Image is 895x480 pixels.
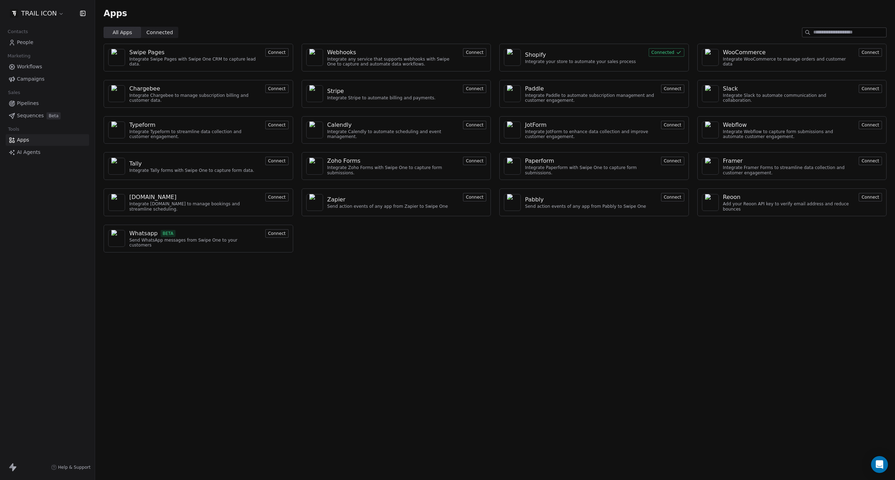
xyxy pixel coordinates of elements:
a: Connect [859,194,882,200]
div: Stripe [327,87,344,95]
button: Connect [463,121,486,129]
a: NA [306,49,323,66]
img: NA [111,194,122,211]
a: NA [108,230,125,247]
a: Paperform [525,157,657,165]
a: Zoho Forms [327,157,459,165]
div: Integrate any service that supports webhooks with Swipe One to capture and automate data workflows. [327,57,459,67]
a: SequencesBeta [6,110,89,121]
img: NA [507,194,518,211]
span: Marketing [5,51,33,61]
div: Add your Reoon API key to verify email address and reduce bounces [723,201,855,212]
div: Integrate Stripe to automate billing and payments. [327,95,436,100]
a: NA [702,49,719,66]
div: Integrate Framer Forms to streamline data collection and customer engagement. [723,165,855,175]
div: Calendly [327,121,352,129]
button: Connected [649,48,684,57]
a: Connect [265,121,289,128]
span: Help & Support [58,465,91,470]
a: WhatsappBETA [129,229,261,238]
span: TRAIL ICON [21,9,57,18]
button: Connect [859,48,882,57]
img: NA [111,158,122,175]
a: NA [108,49,125,66]
a: NA [702,158,719,175]
a: Calendly [327,121,459,129]
span: AI Agents [17,149,41,156]
img: NA [309,49,320,66]
div: Whatsapp [129,229,158,238]
button: Connect [265,85,289,93]
img: NA [309,158,320,175]
div: Send action events of any app from Zapier to Swipe One [327,204,448,209]
button: Connect [661,85,684,93]
div: Integrate Paddle to automate subscription management and customer engagement. [525,93,657,103]
a: NA [306,194,323,211]
img: NA [111,85,122,102]
a: NA [306,85,323,102]
div: Framer [723,157,743,165]
div: Zapier [327,195,346,204]
a: NA [504,158,521,175]
img: NA [705,49,716,66]
a: Typeform [129,121,261,129]
img: TI%20LOGO%20APPLE.png [10,9,18,18]
a: NA [108,194,125,211]
a: Connect [661,85,684,92]
a: Connect [463,49,486,56]
span: BETA [161,230,176,237]
img: NA [507,158,518,175]
a: Connect [265,230,289,237]
button: Connect [661,157,684,165]
a: JotForm [525,121,657,129]
a: Connect [661,157,684,164]
a: NA [702,85,719,102]
div: Swipe Pages [129,48,165,57]
div: Webflow [723,121,747,129]
div: Tally [129,160,142,168]
a: Connect [859,157,882,164]
a: Connect [265,49,289,56]
a: Connect [661,121,684,128]
a: Framer [723,157,855,165]
a: Pabbly [525,195,646,204]
img: NA [111,121,122,138]
a: Apps [6,134,89,146]
button: Connect [463,193,486,201]
button: Connect [265,157,289,165]
button: Connect [661,121,684,129]
div: Integrate [DOMAIN_NAME] to manage bookings and streamline scheduling. [129,201,261,212]
a: Connect [265,157,289,164]
span: Sequences [17,112,44,119]
div: Integrate Swipe Pages with Swipe One CRM to capture lead data. [129,57,261,67]
button: Connect [463,157,486,165]
span: Beta [47,112,61,119]
a: NA [108,121,125,138]
a: Slack [723,85,855,93]
a: [DOMAIN_NAME] [129,193,261,201]
div: Integrate your store to automate your sales process [525,59,636,64]
a: Connect [265,194,289,200]
img: NA [705,158,716,175]
img: NA [507,49,518,66]
div: Integrate Zoho Forms with Swipe One to capture form submissions. [327,165,459,175]
a: Workflows [6,61,89,73]
button: Connect [859,157,882,165]
div: Integrate Chargebee to manage subscription billing and customer data. [129,93,261,103]
div: Integrate Slack to automate communication and collaboration. [723,93,855,103]
a: Campaigns [6,73,89,85]
div: Typeform [129,121,155,129]
span: Campaigns [17,75,44,83]
a: NA [702,121,719,138]
div: Integrate Typeform to streamline data collection and customer engagement. [129,129,261,139]
a: NA [108,158,125,175]
img: NA [111,230,122,247]
a: Pipelines [6,98,89,109]
a: Reoon [723,193,855,201]
div: JotForm [525,121,547,129]
div: Integrate Tally forms with Swipe One to capture form data. [129,168,254,173]
div: [DOMAIN_NAME] [129,193,177,201]
div: Reoon [723,193,741,201]
a: NA [306,121,323,138]
span: Contacts [5,26,31,37]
